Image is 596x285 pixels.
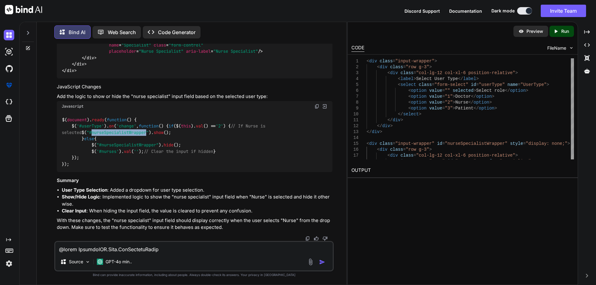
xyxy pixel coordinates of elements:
div: 13 [351,129,359,135]
span: "col-lg-12 col-xl-6 position-relative" [416,70,515,75]
span: label [463,76,476,81]
span: > [526,88,528,93]
span: "" [445,88,450,93]
span: = [442,106,445,111]
span: "1" [445,94,453,99]
span: "row g-3" [406,147,429,152]
span: Discord Support [404,8,440,14]
span: div [87,55,94,60]
span: name [109,42,119,48]
span: = [427,159,429,164]
span: < [408,106,411,111]
h4: JavaScript Changes [57,83,332,91]
span: val [196,123,203,129]
span: = [432,82,434,87]
p: Source [69,259,83,265]
span: > [494,106,497,111]
span: </ [367,129,372,134]
li: : Implemented logic to show the "nurse specialist" input field when "Nurse" is selected and hide ... [62,194,332,207]
div: 2 [351,64,359,70]
div: 17 [351,153,359,158]
span: = [476,82,479,87]
div: 14 [351,135,359,141]
span: document [67,117,87,122]
span: type [416,159,427,164]
span: > [476,76,479,81]
img: cloudideIcon [4,97,14,107]
span: div [390,153,398,158]
img: copy [314,104,319,109]
p: Code Generator [158,29,196,36]
div: 6 [351,88,359,94]
span: '#userType' [77,123,104,129]
span: </ [377,123,382,128]
img: GPT-4o mini [97,259,103,265]
span: show [154,130,164,135]
li: : When hiding the input field, the value is cleared to prevent any confusion. [62,207,332,215]
span: if [169,123,174,129]
span: "UserType" [520,82,546,87]
div: 8 [351,100,359,105]
span: else [84,136,94,141]
span: < [398,159,400,164]
div: 5 [351,82,359,88]
span: "input-wrapper" [395,59,434,64]
span: > [453,106,455,111]
span: > [429,65,431,69]
span: = [523,141,526,146]
span: option [411,88,426,93]
p: With these changes, the "nurse specialist" input field should display correctly when the user sel... [57,217,332,231]
code: $( ). ( ( ) { $( ). ( , ( ) { ($( ). () == ) { $( ). (); } { $( ). (); $( ). ( ); } }); }); [62,117,268,167]
span: class [400,70,413,75]
span: option [476,94,492,99]
span: on [109,123,114,129]
span: div [380,147,387,152]
span: > [489,100,492,105]
span: > [390,123,392,128]
div: 7 [351,94,359,100]
span: hide [164,142,174,148]
span: value [429,94,442,99]
span: "#nurseSpecialistWrapper" [87,130,149,135]
span: > [567,141,570,146]
div: 15 [351,141,359,147]
img: chevron down [569,45,574,51]
span: val [124,149,131,154]
span: "Nurse Specialist" [213,49,258,54]
span: '' [134,149,139,154]
span: placeholder [109,49,136,54]
li: : Added a dropdown for user type selection. [62,187,332,194]
span: < = = = = = = = /> [62,36,263,54]
span: = [393,141,395,146]
span: class [419,82,432,87]
img: Bind AI [5,5,42,14]
div: 16 [351,147,359,153]
span: FileName [547,45,566,51]
p: Preview [526,28,543,34]
span: option [411,106,426,111]
span: "Nurse Specialist" [139,49,183,54]
span: > [546,82,549,87]
span: Select User Type [416,76,458,81]
span: < [367,59,369,64]
span: select [403,112,418,117]
span: name [507,82,518,87]
span: = [442,88,445,93]
span: "3" [445,106,453,111]
span: function [139,123,159,129]
span: "row g-3" [406,65,429,69]
span: "#nurseSpecialistWrapper" [97,142,159,148]
span: div [77,61,84,67]
span: input [400,159,413,164]
span: = [393,59,395,64]
span: style [510,141,523,146]
span: > [434,59,437,64]
span: </ > [62,68,77,73]
span: = [442,94,445,99]
span: "input-wrapper" [395,141,434,146]
p: Bind AI [69,29,85,36]
span: > [413,76,416,81]
span: = [403,147,405,152]
span: > [515,70,518,75]
span: select [400,82,416,87]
